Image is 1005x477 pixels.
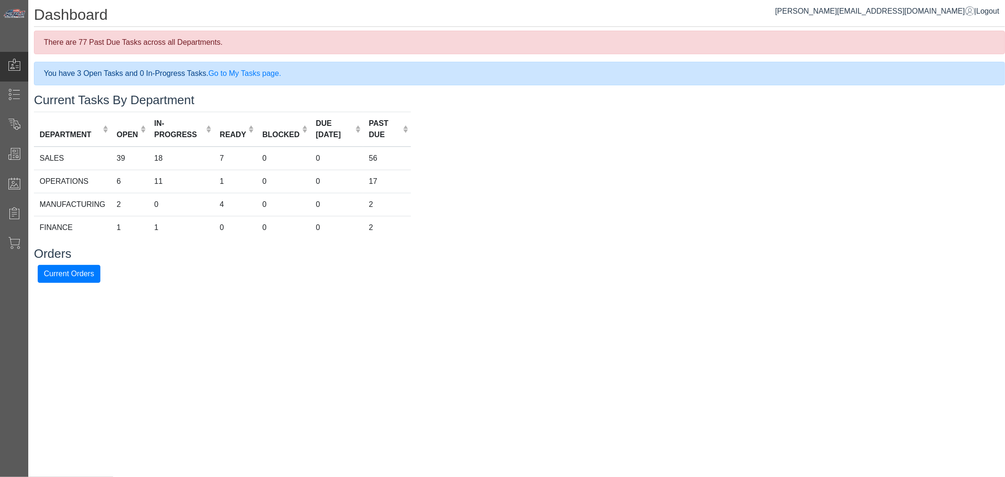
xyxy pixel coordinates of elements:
h3: Orders [34,247,1005,261]
td: FINANCE [34,216,111,239]
a: [PERSON_NAME][EMAIL_ADDRESS][DOMAIN_NAME] [775,7,974,15]
div: READY [220,129,246,140]
div: IN-PROGRESS [154,118,204,140]
div: OPEN [117,129,138,140]
td: 2 [363,216,411,239]
a: Go to My Tasks page. [208,69,281,77]
h1: Dashboard [34,6,1005,27]
td: 17 [363,170,411,193]
td: SALES [34,147,111,170]
td: 56 [363,147,411,170]
td: MANUFACTURING [34,193,111,216]
td: 11 [148,170,214,193]
img: Metals Direct Inc Logo [3,8,26,19]
td: 7 [214,147,256,170]
td: 0 [310,193,363,216]
td: 6 [111,170,149,193]
td: 0 [310,216,363,239]
button: Current Orders [38,265,100,283]
td: 0 [148,193,214,216]
td: 0 [257,147,310,170]
td: 0 [257,170,310,193]
td: 1 [214,170,256,193]
td: 1 [111,216,149,239]
a: Current Orders [38,269,100,277]
div: BLOCKED [262,129,300,140]
td: 0 [310,170,363,193]
span: Logout [976,7,999,15]
div: There are 77 Past Due Tasks across all Departments. [34,31,1005,54]
td: 0 [257,216,310,239]
td: 1 [148,216,214,239]
div: DUE [DATE] [316,118,352,140]
td: 2 [363,193,411,216]
td: 39 [111,147,149,170]
div: You have 3 Open Tasks and 0 In-Progress Tasks. [34,62,1005,85]
td: 0 [310,147,363,170]
td: 4 [214,193,256,216]
td: 18 [148,147,214,170]
td: 2 [111,193,149,216]
td: 0 [257,193,310,216]
div: DEPARTMENT [40,129,100,140]
td: OPERATIONS [34,170,111,193]
h3: Current Tasks By Department [34,93,1005,107]
div: PAST DUE [369,118,400,140]
div: | [775,6,999,17]
td: 0 [214,216,256,239]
